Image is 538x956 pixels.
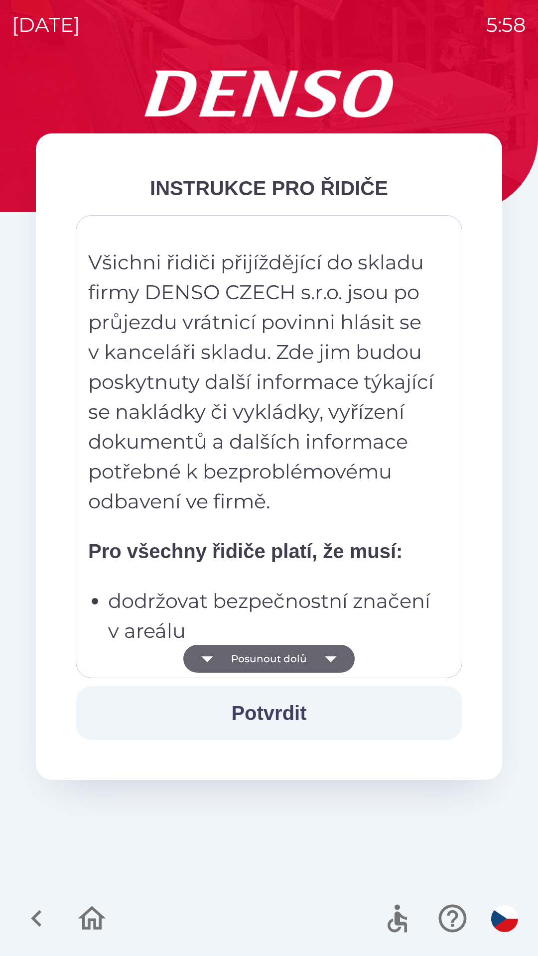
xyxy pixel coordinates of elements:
[108,586,436,646] p: dodržovat bezpečnostní značení v areálu
[88,540,403,562] strong: Pro všechny řidiče platí, že musí:
[183,645,355,673] button: Posunout dolů
[76,686,462,740] button: Potvrdit
[36,70,502,118] img: Logo
[88,247,436,516] p: Všichni řidiči přijíždějící do skladu firmy DENSO CZECH s.r.o. jsou po průjezdu vrátnicí povinni ...
[486,10,526,40] p: 5:58
[76,173,462,203] div: INSTRUKCE PRO ŘIDIČE
[12,10,80,40] p: [DATE]
[491,905,518,932] img: cs flag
